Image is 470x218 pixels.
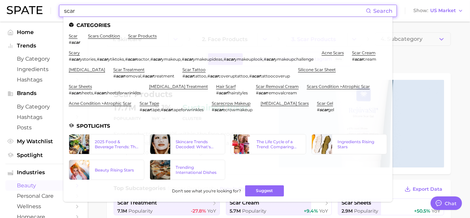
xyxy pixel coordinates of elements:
button: Industries [5,167,82,178]
span: My Watchlist [17,138,71,145]
a: Beauty Rising Stars [69,160,144,180]
span: Spotlight [17,152,71,158]
span: Trends [17,43,71,49]
em: scar [266,57,275,62]
div: The Life Cycle of a Trend: Comparing Google Search & TikTok [257,139,300,149]
em: scar [99,57,108,62]
a: scar tape [140,101,159,106]
button: 4. Subcategory [375,32,451,46]
span: Home [17,29,71,35]
a: Ingredients Rising Stars [312,134,387,154]
span: cream [363,57,376,62]
span: gel [328,107,334,112]
span: # [150,57,153,62]
a: scar products [128,33,157,38]
span: # [182,73,185,79]
button: ShowUS Market [412,6,465,15]
a: Spotlight [5,150,82,160]
span: 7.1m [117,208,127,214]
span: personal care [17,193,71,199]
span: by Category [17,103,71,110]
em: scar [185,73,194,79]
span: ecrowmakeup [223,107,253,112]
a: scar treatment [113,67,145,72]
span: scar treatment [117,200,157,206]
a: scary [69,50,80,55]
a: Skincare Trends Decoded: What's Popular According to Google Search & TikTok [150,134,225,154]
span: # [264,57,266,62]
a: scar cream [352,50,376,55]
span: coveruptattoo [218,73,248,79]
span: Hashtags [17,114,71,120]
em: scar [226,57,235,62]
span: tapeforwrinkles [172,107,204,112]
em: scar [252,73,260,79]
span: # [97,57,99,62]
span: Export Data [413,186,442,192]
a: [MEDICAL_DATA] [69,67,105,72]
a: wellness [5,201,82,212]
span: # [352,57,355,62]
span: Popularity [354,208,378,214]
span: sheets [80,90,93,95]
a: scar sheets2.9m Popularity+50.5% YoY [338,198,444,215]
span: YoY [432,208,440,214]
em: scar [214,107,223,112]
span: # [207,73,210,79]
span: # [256,90,259,95]
span: # [69,90,71,95]
span: Show [413,9,428,12]
a: scars condition >atrophic scar [307,84,370,89]
em: scar [145,73,153,79]
span: fhairstyles [227,90,248,95]
a: acne scars [322,50,344,55]
button: Suggest [245,185,284,196]
span: # [249,73,252,79]
span: # [140,107,142,112]
span: tape [151,107,160,112]
span: US Market [430,9,456,12]
span: 5.7m [230,208,241,214]
em: scar [219,90,227,95]
span: 2.9m [342,208,353,214]
span: Brands [17,90,71,96]
em: scar [355,57,363,62]
a: scar tattoo [182,67,206,72]
span: treatment [153,73,174,79]
span: Popularity [128,208,153,214]
a: Hashtags [5,74,82,85]
a: scar cream5.7m Popularity+9.4% YoY [226,198,332,215]
div: 2025 Food & Beverage Trends: The Biggest Trends According to TikTok & Google Search [95,139,139,149]
span: ymakeup [161,57,181,62]
a: Home [5,27,82,37]
em: scar [153,57,161,62]
a: scar gel [317,101,333,106]
span: Popularity [242,208,266,214]
a: Trending International Dishes [150,160,225,180]
span: +9.4% [304,208,318,214]
em: scar [128,57,136,62]
div: , , , , , , [69,57,314,62]
a: beauty [5,180,82,191]
span: Hashtags [17,76,71,83]
button: Export Data [403,184,444,194]
em: scar [259,90,267,95]
div: , , [182,73,290,79]
li: Spotlights [69,123,387,129]
input: Search here for a brand, industry, or ingredient [63,5,366,17]
a: My Watchlist [5,136,82,147]
span: # [94,90,97,95]
a: Hashtags [5,112,82,122]
span: 4. Subcategory [381,36,422,42]
span: beauty [17,182,71,189]
span: # [142,73,145,79]
a: hair scarf [216,84,236,89]
div: Ingredients Rising Stars [337,139,381,149]
span: # [224,57,226,62]
span: scar sheets [342,200,371,206]
a: scar removal cream [256,84,299,89]
a: silicone scar sheet [298,67,336,72]
em: scar [164,107,172,112]
em: scar [71,57,80,62]
span: Search [373,8,392,14]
